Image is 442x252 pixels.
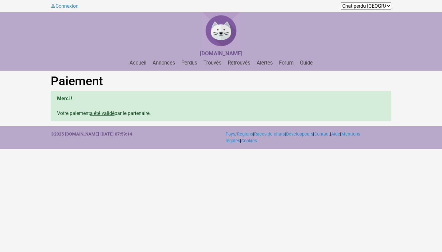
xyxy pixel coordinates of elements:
[226,132,253,137] a: Pays/Régions
[51,132,132,137] strong: ©2025 [DOMAIN_NAME] [DATE] 07:59:14
[225,60,253,66] a: Retrouvés
[226,132,360,144] a: Mentions légales
[127,60,149,66] a: Accueil
[286,132,313,137] a: Développeurs
[254,132,285,137] a: Races de chats
[201,60,224,66] a: Trouvés
[297,60,315,66] a: Guide
[331,132,340,137] a: Aide
[51,74,391,89] h1: Paiement
[254,60,275,66] a: Alertes
[203,12,239,49] img: Chat Perdu France
[179,60,200,66] a: Perdus
[90,110,114,116] u: a été validé
[314,132,330,137] a: Contact
[57,96,72,101] b: Merci !
[241,138,257,144] a: Cookies
[200,50,242,57] strong: [DOMAIN_NAME]
[221,131,396,144] div: | | | | | |
[150,60,178,66] a: Annonces
[200,51,242,57] a: [DOMAIN_NAME]
[51,3,79,9] a: Connexion
[277,60,296,66] a: Forum
[51,91,391,121] div: Votre paiement par le partenaire.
